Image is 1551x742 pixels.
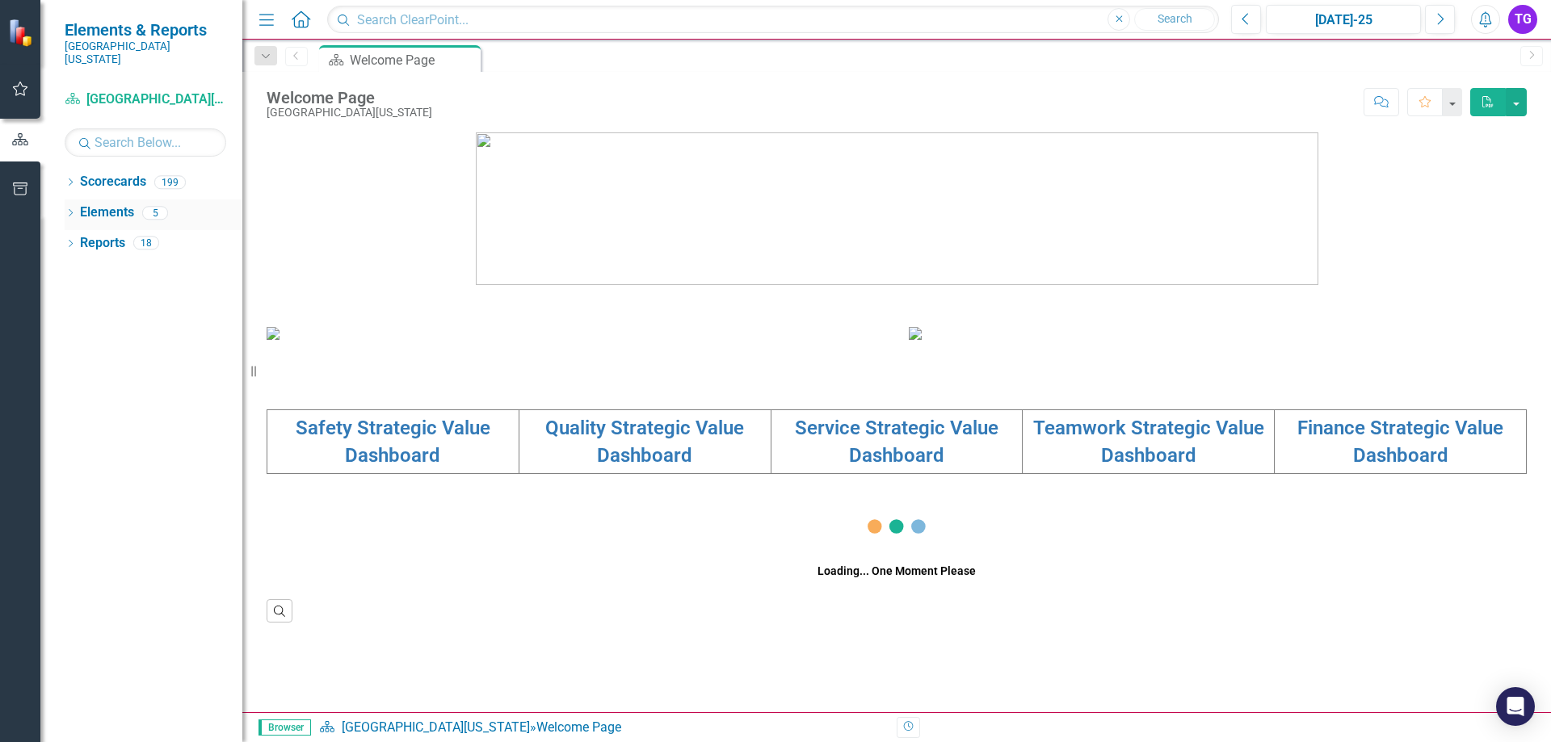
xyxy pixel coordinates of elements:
a: Elements [80,203,134,222]
button: Search [1134,8,1215,31]
span: Elements & Reports [65,20,226,40]
button: [DATE]-25 [1266,5,1421,34]
a: Service Strategic Value Dashboard [795,417,998,467]
span: Browser [258,719,311,736]
a: Quality Strategic Value Dashboard [545,417,744,467]
div: Open Intercom Messenger [1496,687,1535,726]
a: Safety Strategic Value Dashboard [296,417,490,467]
div: Loading... One Moment Please [818,563,976,579]
small: [GEOGRAPHIC_DATA][US_STATE] [65,40,226,66]
input: Search ClearPoint... [327,6,1219,34]
div: 5 [142,206,168,220]
div: [GEOGRAPHIC_DATA][US_STATE] [267,107,432,119]
a: [GEOGRAPHIC_DATA][US_STATE] [342,719,530,735]
div: Welcome Page [536,719,621,735]
div: Welcome Page [267,89,432,107]
img: ClearPoint Strategy [8,19,36,47]
div: » [319,719,885,737]
a: Scorecards [80,173,146,191]
img: download%20somc%20strategic%20values%20v2.png [909,327,922,340]
a: Teamwork Strategic Value Dashboard [1033,417,1264,467]
a: Finance Strategic Value Dashboard [1297,417,1503,467]
div: 18 [133,237,159,250]
button: TG [1508,5,1537,34]
img: download%20somc%20mission%20vision.png [267,327,280,340]
div: 199 [154,175,186,189]
div: Welcome Page [350,50,477,70]
a: Reports [80,234,125,253]
div: [DATE]-25 [1271,10,1415,30]
span: Search [1158,12,1192,25]
img: download%20somc%20logo%20v2.png [476,132,1318,285]
input: Search Below... [65,128,226,157]
a: [GEOGRAPHIC_DATA][US_STATE] [65,90,226,109]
